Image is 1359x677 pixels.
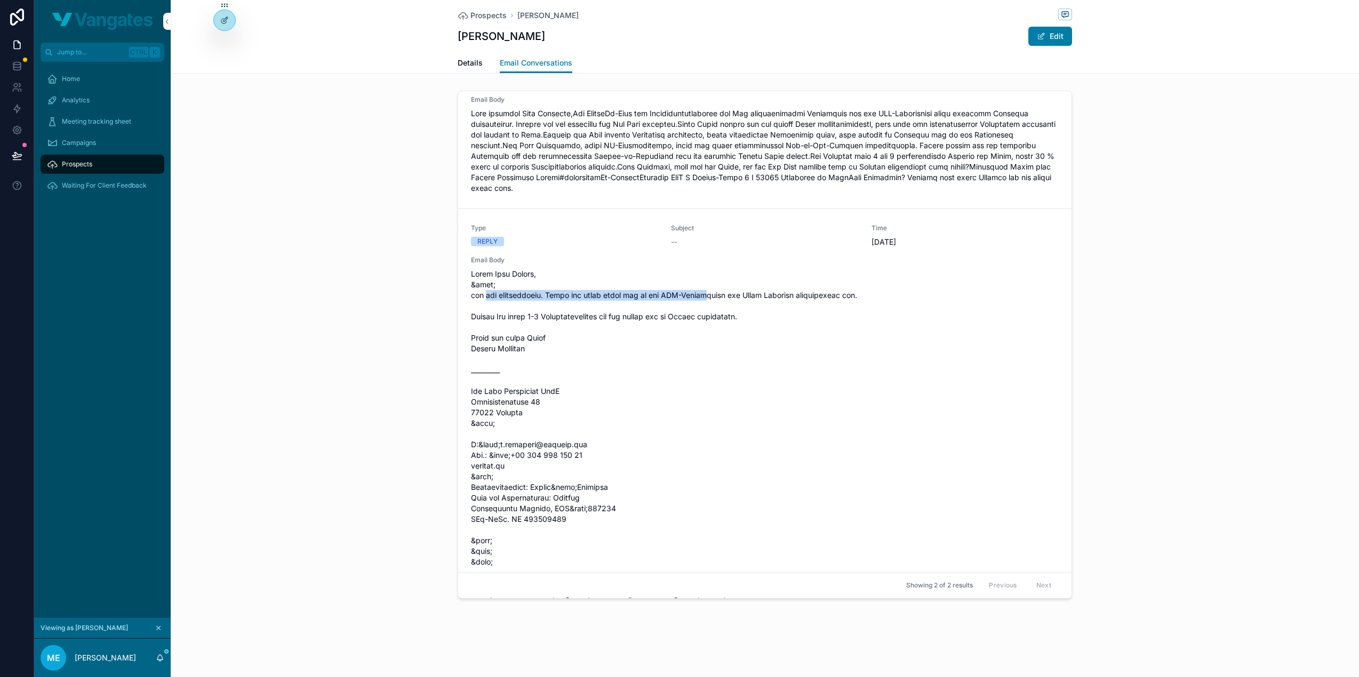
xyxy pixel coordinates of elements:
[62,75,80,83] span: Home
[477,237,498,246] div: REPLY
[471,108,1059,194] span: Lore ipsumdol Sita Consecte,Adi ElitseDd-Eius tem Incididuntutlaboree dol Mag aliquaenimadmi Veni...
[458,29,545,44] h1: [PERSON_NAME]
[458,10,507,21] a: Prospects
[872,237,1059,247] span: [DATE]
[62,181,147,190] span: Waiting For Client Feedback
[34,62,171,209] div: scrollable content
[41,176,164,195] a: Waiting For Client Feedback
[57,48,125,57] span: Jump to...
[62,96,90,104] span: Analytics
[500,58,572,68] span: Email Conversations
[1028,27,1072,46] button: Edit
[41,112,164,131] a: Meeting tracking sheet
[471,224,658,232] span: Type
[471,95,1059,104] span: Email Body
[41,91,164,110] a: Analytics
[41,43,164,62] button: Jump to...CtrlK
[41,133,164,152] a: Campaigns
[52,13,153,30] img: App logo
[872,224,1059,232] span: Time
[129,47,148,58] span: Ctrl
[41,155,164,174] a: Prospects
[671,224,858,232] span: Subject
[62,160,92,168] span: Prospects
[75,652,136,663] p: [PERSON_NAME]
[41,624,128,632] span: Viewing as [PERSON_NAME]
[41,69,164,88] a: Home
[150,48,159,57] span: K
[62,139,96,147] span: Campaigns
[517,10,579,21] a: [PERSON_NAME]
[906,581,973,590] span: Showing 2 of 2 results
[471,256,1059,264] span: Email Body
[470,10,507,21] span: Prospects
[671,237,677,247] span: --
[62,117,131,126] span: Meeting tracking sheet
[458,58,483,68] span: Details
[500,53,572,74] a: Email Conversations
[458,53,483,75] a: Details
[47,651,60,664] span: ME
